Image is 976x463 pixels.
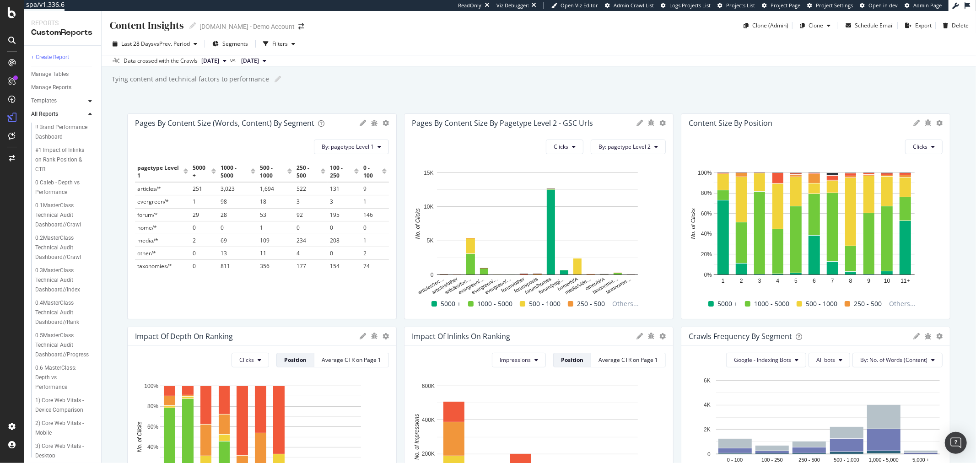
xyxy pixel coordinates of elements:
span: 146 [363,211,373,219]
div: gear [383,120,389,126]
div: Impact of Depth on Ranking [135,332,233,341]
span: 1 [260,224,263,231]
a: Projects List [717,2,755,9]
a: 0.3MasterClass Technical Audit Dashboard//Index [35,266,95,295]
span: 74 [363,262,370,270]
div: bug [371,333,378,339]
div: Open Intercom Messenger [945,432,967,454]
text: 2K [704,426,711,433]
div: bug [924,119,932,126]
div: bug [647,119,655,126]
span: 208 [330,237,340,244]
text: 9 [868,278,871,284]
text: 3 [758,278,761,284]
span: 2025 Aug. 18th [201,57,219,65]
div: 1) Core Web Vitals - Device Comparison [35,396,90,415]
div: Pages By Content Size (Words, Content) by SegmentgeargearBy: pagetype Level 1pagetype Level 15000... [127,113,397,319]
span: 500 - 1000 [806,298,837,309]
span: 1 [363,198,367,205]
div: 0.4MasterClass Technical Audit Dashboard//Rank [35,298,91,327]
text: 100% [698,170,712,176]
text: 15K [424,170,433,176]
span: 154 [330,262,340,270]
text: 10 [884,278,890,284]
a: Manage Reports [31,83,95,92]
button: By: pagetype Level 1 [314,140,389,154]
text: 60% [701,210,712,217]
button: Schedule Email [842,18,894,33]
div: Manage Reports [31,83,71,92]
text: 1 [722,278,725,284]
button: Segments [209,37,252,51]
text: No. of Impressions [414,414,420,460]
div: 0 - 100 [363,164,380,179]
span: 3 [330,198,333,205]
button: Clicks [232,353,269,367]
div: !! Brand Performance Dashboard [35,123,89,142]
text: 250 - 500 [799,457,820,463]
span: vs Prev. Period [154,40,190,48]
span: 0 [297,224,300,231]
text: forum/homes [524,276,552,296]
button: Google - Indexing Bots [726,353,806,367]
a: Admin Crawl List [605,2,654,9]
span: 11 [260,249,266,257]
div: 1000 - 5000 [221,164,248,179]
span: 13 [221,249,227,257]
text: 400K [422,417,435,423]
div: 0.1MasterClass Technical Audit Dashboard//Crawl [35,201,91,230]
button: Filters [259,37,299,51]
span: 69 [221,237,227,244]
i: Edit report name [275,76,281,82]
a: Templates [31,96,86,106]
span: Project Page [771,2,800,9]
a: 3) Core Web Vitals - Desktop [35,441,95,461]
span: 811 [221,262,230,270]
div: pagetype Level 1 [137,164,181,179]
span: Last 28 Days [121,40,154,48]
text: 60% [147,424,158,430]
span: 0 [330,249,333,257]
button: By: No. of Words (Content) [852,353,943,367]
span: 234 [297,237,306,244]
span: 522 [297,185,306,193]
div: 0 Caleb - Depth vs Performance [35,178,88,197]
span: forum/* [137,211,158,219]
div: bug [371,120,378,126]
span: Impressions [500,356,531,364]
span: All bots [816,356,835,364]
a: #1 Impact of Inlinks on Rank Position & CTR [35,145,95,174]
span: 29 [193,211,199,219]
span: By: pagetype Level 1 [322,143,374,151]
button: Clone (Admin) [740,18,788,33]
a: 2) Core Web Vitals - Mobile [35,419,95,438]
span: 356 [260,262,270,270]
div: #1 Impact of Inlinks on Rank Position & CTR [35,145,90,174]
span: 251 [193,185,202,193]
text: 11+ [901,278,910,284]
span: Clicks [913,143,927,151]
button: Export [901,18,932,33]
div: Pages By Content Size (Words, Content) by Segment [135,118,314,128]
svg: A chart. [412,168,663,296]
svg: A chart. [689,168,940,296]
button: Average CTR on Page 1 [314,353,389,367]
span: Segments [222,40,248,48]
text: 0 - 100 [727,457,743,463]
span: 1000 - 5000 [754,298,789,309]
span: Project Settings [816,2,853,9]
span: 98 [221,198,227,205]
div: Content Insights [109,18,184,32]
span: taxonomies/* [137,262,172,270]
text: 1,000 - 5,000 [869,457,899,463]
a: 0.1MasterClass Technical Audit Dashboard//Crawl [35,201,95,230]
span: 0 [193,262,196,270]
span: Admin Crawl List [614,2,654,9]
a: 0.2MasterClass Technical Audit Dashboard//Crawl [35,233,95,262]
div: CustomReports [31,27,94,38]
button: Clicks [546,140,583,154]
text: articles/other [431,276,459,295]
text: 5 [794,278,798,284]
